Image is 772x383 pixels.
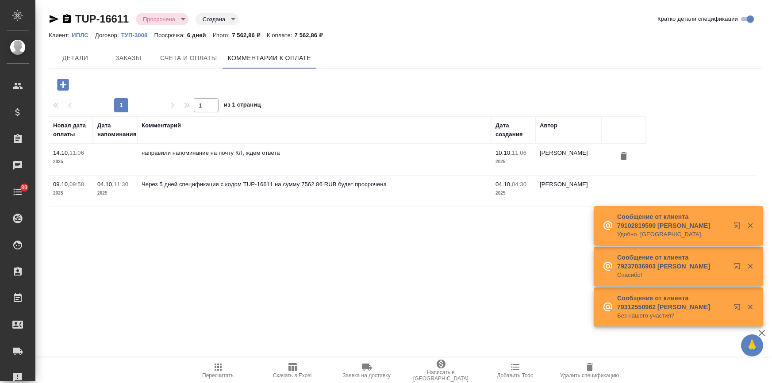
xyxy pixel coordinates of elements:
[140,15,178,23] button: Просрочена
[95,32,121,38] p: Договор:
[97,121,136,139] div: Дата напоминания
[196,13,238,25] div: Просрочена
[535,176,602,207] td: [PERSON_NAME]
[72,31,95,38] a: ИПЛС
[2,181,33,203] a: 80
[53,189,88,198] p: 2025
[114,181,128,188] p: 11:30
[72,32,95,38] p: ИПЛС
[97,181,114,188] p: 04.10,
[616,149,631,165] button: Удалить
[53,149,69,156] p: 14.10,
[69,181,84,188] p: 09:58
[728,217,749,238] button: Открыть в новой вкладке
[495,121,531,139] div: Дата создания
[16,183,33,192] span: 80
[495,157,531,166] p: 2025
[49,14,59,24] button: Скопировать ссылку для ЯМессенджера
[121,31,154,38] a: ТУП-3008
[53,181,69,188] p: 09.10,
[741,262,759,270] button: Закрыть
[187,32,213,38] p: 6 дней
[160,53,217,64] span: Счета и оплаты
[741,222,759,230] button: Закрыть
[107,53,150,64] span: Заказы
[61,14,72,24] button: Скопировать ссылку
[617,230,728,239] p: Удобно. [GEOGRAPHIC_DATA].
[512,181,526,188] p: 04:30
[154,32,187,38] p: Просрочка:
[121,32,154,38] p: ТУП-3008
[512,149,526,156] p: 11:06
[741,303,759,311] button: Закрыть
[617,253,728,271] p: Сообщение от клиента 79237036903 [PERSON_NAME]
[495,149,512,156] p: 10.10,
[228,53,311,64] span: Комментарии к оплате
[142,180,487,189] p: Через 5 дней спецификация с кодом TUP-16611 на сумму 7562.86 RUB будет просрочена
[53,157,88,166] p: 2025
[53,121,88,139] div: Новая дата оплаты
[295,32,330,38] p: 7 562,86 ₽
[540,121,557,130] div: Автор
[617,212,728,230] p: Сообщение от клиента 79102819590 [PERSON_NAME]
[142,121,181,130] div: Комментарий
[136,13,188,25] div: Просрочена
[617,294,728,311] p: Сообщение от клиента 79312550962 [PERSON_NAME]
[617,271,728,280] p: Спасибо!
[200,15,228,23] button: Создана
[495,181,512,188] p: 04.10,
[213,32,232,38] p: Итого:
[617,311,728,320] p: Без нашего участия?
[54,53,96,64] span: Детали
[728,257,749,279] button: Открыть в новой вкладке
[232,32,267,38] p: 7 562,86 ₽
[75,13,129,25] a: TUP-16611
[495,189,531,198] p: 2025
[51,76,75,94] button: Добавить комментарий
[535,144,602,175] td: [PERSON_NAME]
[49,32,72,38] p: Клиент:
[267,32,295,38] p: К оплате:
[224,100,261,112] span: из 1 страниц
[657,15,738,23] span: Кратко детали спецификации
[97,189,133,198] p: 2025
[142,149,487,157] p: направили напоминание на почту КЛ, ждем ответа
[69,149,84,156] p: 11:06
[728,298,749,319] button: Открыть в новой вкладке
